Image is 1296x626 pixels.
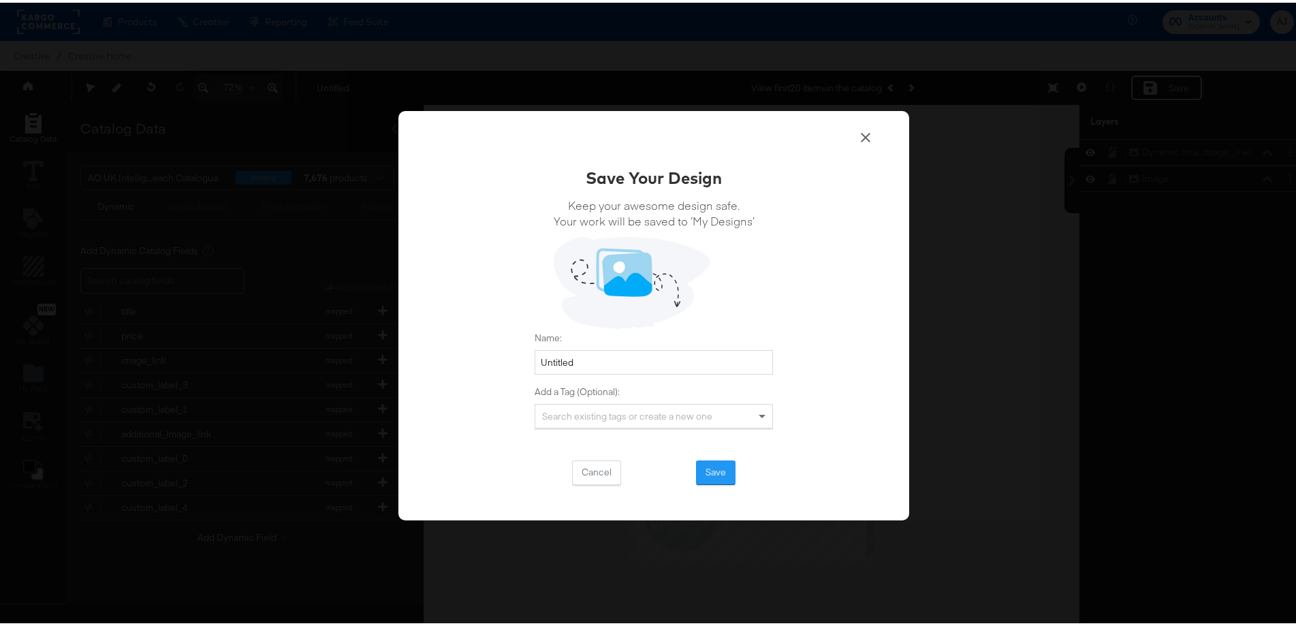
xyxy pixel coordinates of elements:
span: Keep your awesome design safe. [554,195,755,210]
div: Save Your Design [586,163,722,187]
button: Save [696,458,736,482]
label: Name: [535,329,773,342]
label: Add a Tag (Optional): [535,383,773,396]
button: Cancel [572,458,621,482]
span: Your work will be saved to ‘My Designs’ [554,210,755,226]
div: Search existing tags or create a new one [535,402,772,425]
